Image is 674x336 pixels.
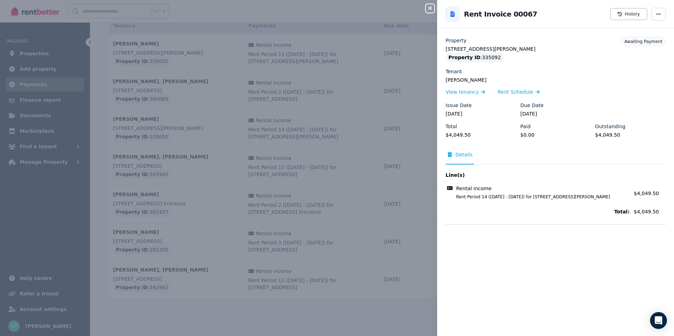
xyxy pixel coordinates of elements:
legend: [DATE] [520,110,591,117]
label: Issue Date [446,102,472,109]
span: View tenancy [446,88,479,95]
label: Outstanding [595,123,625,130]
label: Paid [520,123,531,130]
legend: [STREET_ADDRESS][PERSON_NAME] [446,45,666,52]
h2: Rent Invoice 00067 [464,9,537,19]
legend: $4,049.50 [446,131,516,138]
div: : 335092 [446,52,504,62]
legend: [DATE] [446,110,516,117]
button: History [610,8,647,20]
a: Rent Schedule [498,88,540,95]
nav: Tabs [446,151,666,164]
a: View tenancy [446,88,485,95]
label: Property [446,37,466,44]
span: Awaiting Payment [624,39,662,44]
legend: [PERSON_NAME] [446,76,666,83]
span: Total: [446,208,630,215]
legend: $4,049.50 [595,131,666,138]
div: Open Intercom Messenger [650,312,667,329]
label: Total [446,123,457,130]
span: Rental income [456,185,491,192]
span: $4,049.50 [634,191,659,196]
span: $4,049.50 [634,208,666,215]
span: Details [455,151,473,158]
label: Due Date [520,102,544,109]
span: Property ID [448,54,480,61]
span: Rent Schedule [498,88,533,95]
span: Line(s) [446,172,630,179]
legend: $0.00 [520,131,591,138]
span: Rent Period 14 ([DATE] - [DATE]) for [STREET_ADDRESS][PERSON_NAME] [448,194,630,200]
label: Tenant [446,68,462,75]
